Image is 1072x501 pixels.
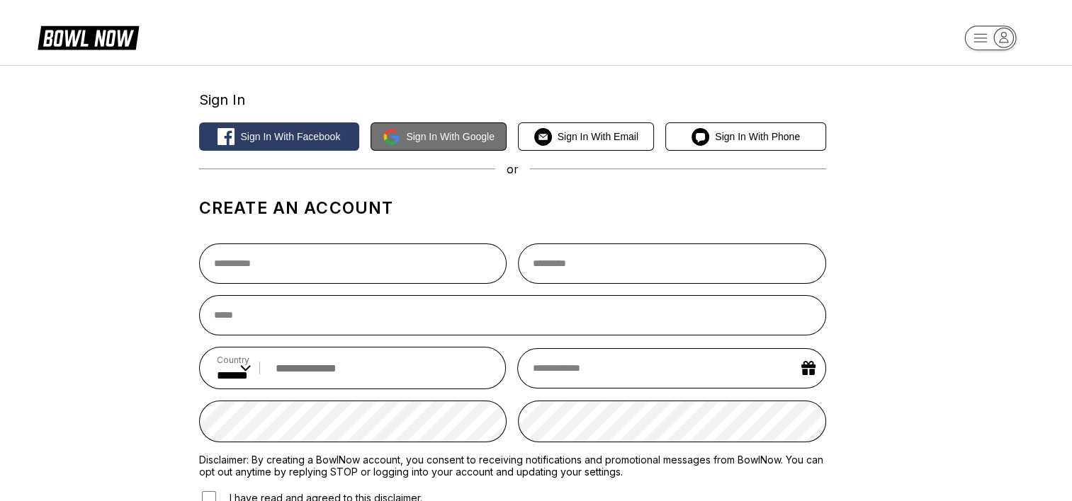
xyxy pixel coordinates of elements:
div: or [199,162,826,176]
span: Sign in with Phone [715,131,800,142]
button: Sign in with Phone [665,122,826,151]
span: Sign in with Facebook [240,131,340,142]
button: Sign in with Google [371,122,507,151]
label: Country [217,355,251,365]
button: Sign in with Email [518,122,654,151]
label: Disclaimer: By creating a BowlNow account, you consent to receiving notifications and promotional... [199,454,826,478]
span: Sign in with Email [558,131,638,142]
h1: Create an account [199,198,826,218]
span: Sign in with Google [406,131,495,142]
div: Sign In [199,91,826,108]
button: Sign in with Facebook [199,122,359,151]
